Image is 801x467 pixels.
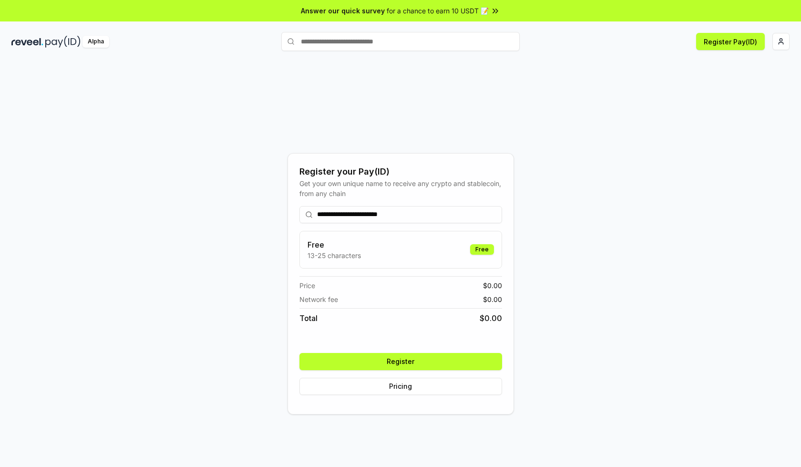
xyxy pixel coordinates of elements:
img: reveel_dark [11,36,43,48]
button: Register Pay(ID) [696,33,765,50]
span: $ 0.00 [483,280,502,291]
span: $ 0.00 [480,312,502,324]
span: for a chance to earn 10 USDT 📝 [387,6,489,16]
button: Register [299,353,502,370]
span: Price [299,280,315,291]
h3: Free [308,239,361,250]
div: Register your Pay(ID) [299,165,502,178]
div: Alpha [82,36,109,48]
span: $ 0.00 [483,294,502,304]
div: Get your own unique name to receive any crypto and stablecoin, from any chain [299,178,502,198]
div: Free [470,244,494,255]
span: Answer our quick survey [301,6,385,16]
button: Pricing [299,378,502,395]
p: 13-25 characters [308,250,361,260]
span: Total [299,312,318,324]
img: pay_id [45,36,81,48]
span: Network fee [299,294,338,304]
